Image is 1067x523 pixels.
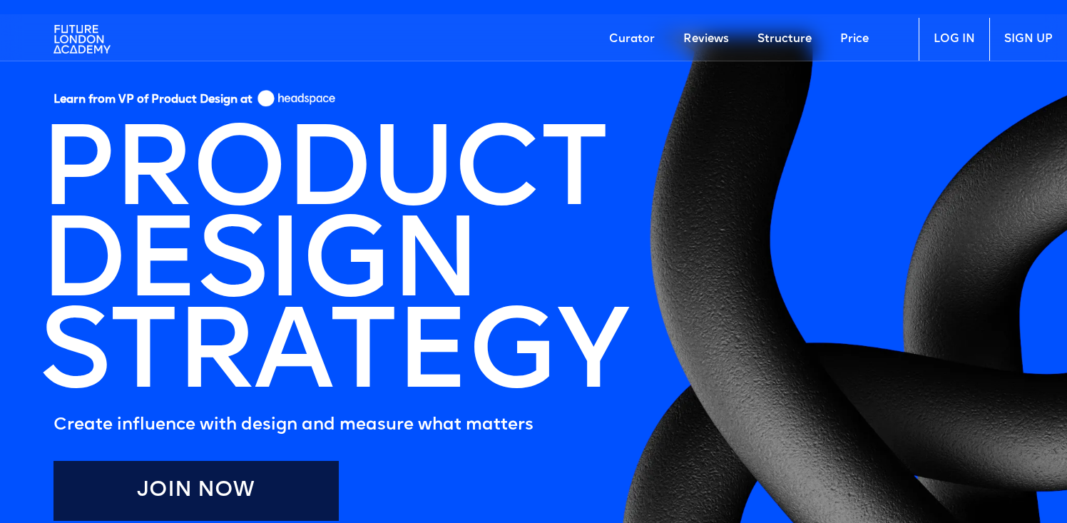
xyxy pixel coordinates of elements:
[919,18,989,61] a: LOG IN
[989,18,1067,61] a: SIGN UP
[39,130,627,404] h1: PRODUCT DESIGN STRATEGY
[743,18,826,61] a: Structure
[53,461,339,521] a: Join Now
[53,411,627,440] h5: Create influence with design and measure what matters
[669,18,743,61] a: Reviews
[53,93,252,112] h5: Learn from VP of Product Design at
[826,18,883,61] a: Price
[595,18,669,61] a: Curator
